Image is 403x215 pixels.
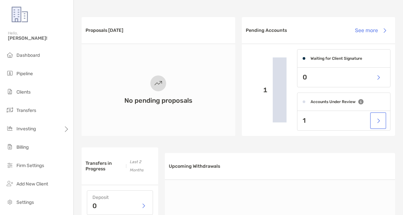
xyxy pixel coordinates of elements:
[6,124,14,132] img: investing icon
[16,108,36,113] span: Transfers
[16,181,48,187] span: Add New Client
[92,195,147,200] h4: Deposit
[16,53,40,58] span: Dashboard
[16,163,44,168] span: Firm Settings
[247,86,267,94] p: 1
[246,28,287,33] h3: Pending Accounts
[16,144,29,150] span: Billing
[8,3,32,26] img: Zoe Logo
[86,161,123,172] h3: Transfers in Progress
[6,161,14,169] img: firm-settings icon
[92,203,97,209] p: 0
[311,99,356,104] h4: Accounts Under Review
[6,106,14,114] img: transfers icon
[16,89,31,95] span: Clients
[6,180,14,187] img: add_new_client icon
[350,23,391,38] button: See more
[86,28,123,33] h3: Proposals [DATE]
[8,35,69,41] span: [PERSON_NAME]!
[130,158,150,174] p: Last 2 Months
[303,117,306,125] p: 1
[124,97,192,104] h3: No pending proposals
[16,200,34,205] span: Settings
[16,126,36,132] span: Investing
[6,69,14,77] img: pipeline icon
[311,56,362,61] h4: Waiting for Client Signature
[6,143,14,151] img: billing icon
[6,51,14,59] img: dashboard icon
[16,71,33,76] span: Pipeline
[169,163,220,169] h3: Upcoming Withdrawals
[6,198,14,206] img: settings icon
[6,88,14,96] img: clients icon
[303,73,307,81] p: 0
